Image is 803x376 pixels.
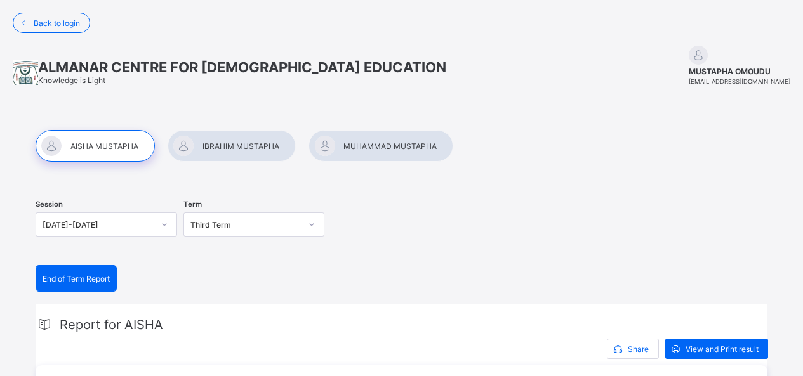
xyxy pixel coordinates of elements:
div: Third Term [190,220,302,230]
img: default.svg [689,46,708,65]
span: End of Term Report [43,274,110,283]
span: Report for AISHA [60,317,163,332]
span: [EMAIL_ADDRESS][DOMAIN_NAME] [689,78,790,85]
span: Session [36,200,63,209]
span: Knowledge is Light [38,75,105,85]
span: Back to login [34,18,80,28]
span: View and Print result [686,344,759,354]
div: [DATE]-[DATE] [43,220,154,230]
img: School logo [13,60,38,85]
span: MUSTAPHA OMOUDU [689,67,790,76]
span: Share [628,344,649,354]
span: Term [183,200,202,209]
span: ALMANAR CENTRE FOR [DEMOGRAPHIC_DATA] EDUCATION [38,59,446,75]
